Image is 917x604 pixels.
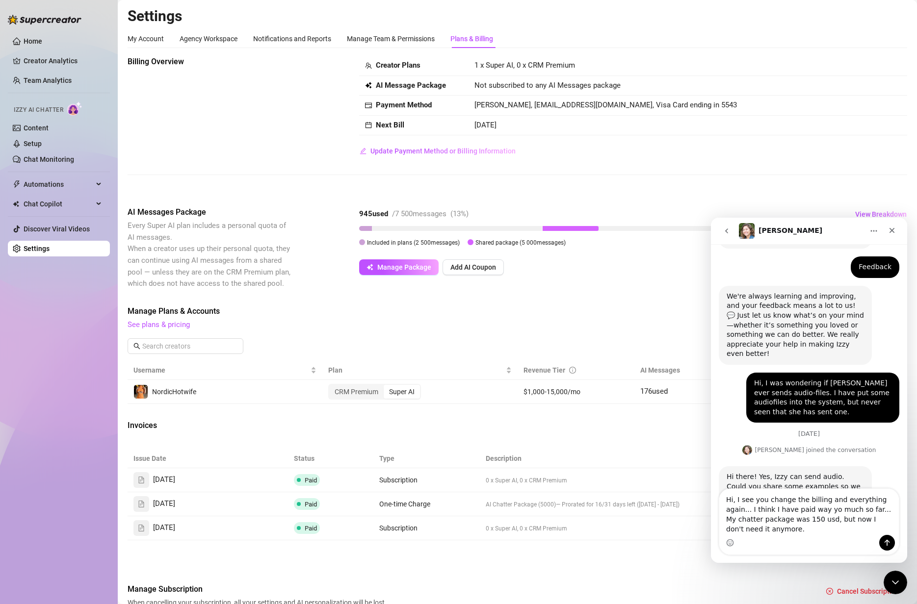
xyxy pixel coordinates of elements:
a: Discover Viral Videos [24,225,90,233]
div: Manage Team & Permissions [347,33,435,44]
div: Notifications and Reports [253,33,331,44]
span: 0 x Super AI, 0 x CRM Premium [486,525,567,532]
span: AI Chatter Package (5000) [486,501,556,508]
div: My Account [128,33,164,44]
th: Status [288,449,373,468]
span: Shared package ( 5 000 messages) [475,239,566,246]
span: Paid [305,501,317,508]
span: View Breakdown [855,210,907,218]
td: Subscription [373,516,480,540]
td: One-time Charge [373,492,480,516]
strong: 945 used [359,209,388,218]
button: Manage Package [359,259,439,275]
td: Subscription [373,468,480,492]
span: [DATE] [153,522,175,534]
div: Plans & Billing [450,33,493,44]
span: Automations [24,176,93,192]
th: Plan [322,361,517,380]
span: Manage Plans & Accounts [128,305,775,317]
a: Chat Monitoring [24,155,74,163]
img: Chat Copilot [13,201,19,207]
span: close-circle [826,588,833,595]
span: / 7 500 messages [392,209,446,218]
span: 176 used [640,387,668,396]
span: Username [133,365,309,376]
span: Plan [328,365,503,376]
span: [DATE] [153,474,175,486]
span: Chat Copilot [24,196,93,212]
iframe: Intercom live chat [711,218,907,563]
span: thunderbolt [13,180,21,188]
span: Not subscribed to any AI Messages package [474,80,621,92]
span: Paid [305,477,317,484]
strong: Payment Method [376,101,432,109]
img: AI Chatter [67,101,82,116]
span: Add AI Coupon [450,263,496,271]
span: [PERSON_NAME], [EMAIL_ADDRESS][DOMAIN_NAME], Visa Card ending in 5543 [474,101,737,109]
button: Add AI Coupon [443,259,504,275]
div: Agency Workspace [180,33,237,44]
a: Content [24,124,49,132]
a: Creator Analytics [24,53,102,69]
button: View Breakdown [855,206,907,222]
span: Izzy AI Chatter [14,105,63,115]
button: Cancel Subscription [818,583,907,599]
td: 0 x Super AI, 0 x CRM Premium [480,468,693,492]
a: Settings [24,245,50,252]
strong: Next Bill [376,121,404,129]
h2: Settings [128,7,907,25]
span: NordicHotwife [152,388,196,396]
span: Paid [305,525,317,532]
div: segmented control [328,384,421,400]
span: Billing Overview [128,56,292,68]
span: file-text [138,525,145,531]
div: CRM Premium [329,385,384,399]
span: — Prorated for 16/31 days left ([DATE] - [DATE]) [556,501,680,508]
span: 1 x Super AI, 0 x CRM Premium [474,61,575,70]
th: Breakdown [694,449,779,468]
span: file-text [138,501,145,507]
th: Description [480,449,693,468]
th: Type [373,449,480,468]
span: calendar [365,122,372,128]
th: Issue Date [128,449,288,468]
span: edit [360,148,367,154]
iframe: Intercom live chat [884,571,907,594]
span: Revenue Tier [524,366,565,374]
a: Home [24,37,42,45]
span: credit-card [365,102,372,109]
span: [DATE] [153,498,175,510]
a: Team Analytics [24,76,72,84]
span: Every Super AI plan includes a personal quota of AI messages. When a creator uses up their person... [128,221,290,288]
span: info-circle [569,367,576,374]
span: [DATE] [474,121,497,129]
td: 0 x Super AI, 0 x CRM Premium [480,516,693,540]
span: 0 x Super AI, 0 x CRM Premium [486,477,567,484]
img: NordicHotwife [134,385,148,399]
strong: AI Message Package [376,81,446,90]
span: Update Payment Method or Billing Information [370,147,516,155]
strong: Creator Plans [376,61,420,70]
td: $1,000-15,000/mo [518,380,634,404]
span: Included in plans ( 2 500 messages) [367,239,460,246]
div: Super AI [384,385,420,399]
th: AI Messages [634,361,790,380]
span: AI Messages Package [128,206,292,218]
